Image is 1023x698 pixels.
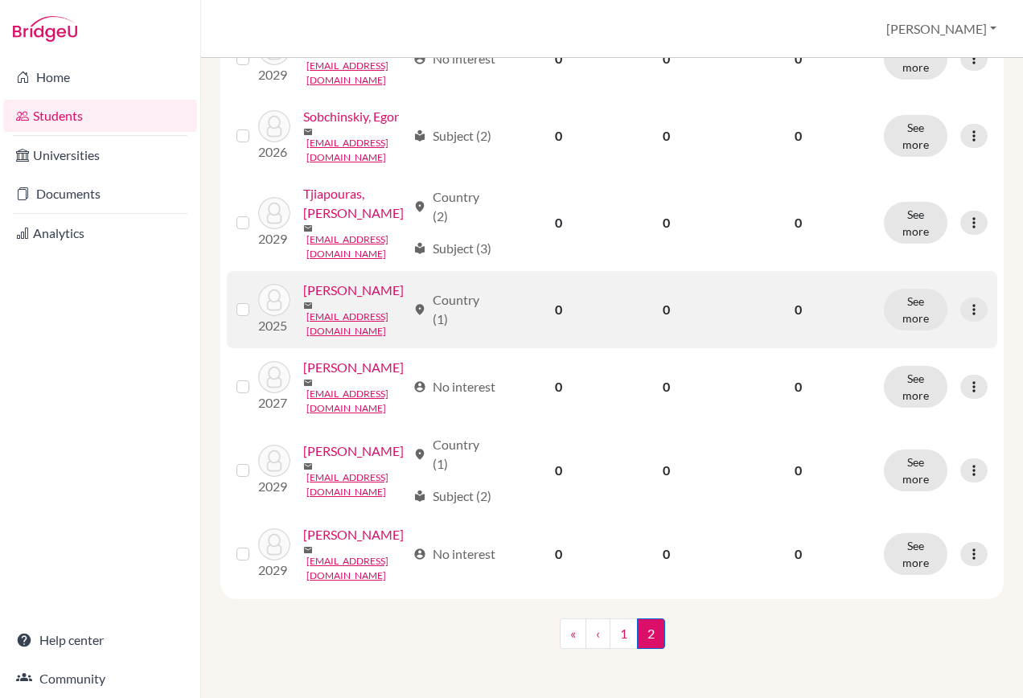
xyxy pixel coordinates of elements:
td: 0 [506,97,611,174]
td: 0 [506,348,611,425]
a: « [560,618,586,649]
button: See more [884,289,947,331]
span: local_library [413,490,426,503]
p: 2025 [258,316,290,335]
a: [PERSON_NAME] [303,441,404,461]
img: Zubovich, Elizaveta [258,528,290,560]
button: See more [884,115,947,157]
a: Help center [3,624,197,656]
span: location_on [413,448,426,461]
a: [PERSON_NAME] [303,358,404,377]
div: Country (1) [413,435,496,474]
td: 0 [611,425,722,515]
p: 0 [732,213,865,232]
p: 0 [732,544,865,564]
a: Universities [3,139,197,171]
a: Sobchinskiy, Egor [303,107,399,126]
img: Bridge-U [13,16,77,42]
div: No interest [413,377,495,396]
td: 0 [611,97,722,174]
span: local_library [413,129,426,142]
div: No interest [413,544,495,564]
p: 0 [732,126,865,146]
a: Community [3,663,197,695]
a: [PERSON_NAME] [303,281,404,300]
a: [EMAIL_ADDRESS][DOMAIN_NAME] [306,554,406,583]
a: Home [3,61,197,93]
span: mail [303,378,313,388]
td: 0 [506,425,611,515]
td: 0 [611,20,722,97]
div: Country (1) [413,290,496,329]
img: Xiao, Yuheng [258,361,290,393]
p: 2029 [258,560,290,580]
img: Zachariades, Georgios [258,445,290,477]
td: 0 [506,271,611,348]
span: location_on [413,200,426,213]
td: 0 [611,515,722,593]
p: 2029 [258,477,290,496]
a: Tjiapouras, [PERSON_NAME] [303,184,406,223]
img: Tsangaris, Ben [258,284,290,316]
td: 0 [506,174,611,271]
td: 0 [611,174,722,271]
button: See more [884,38,947,80]
span: mail [303,127,313,137]
span: account_circle [413,548,426,560]
a: [EMAIL_ADDRESS][DOMAIN_NAME] [306,232,406,261]
a: [PERSON_NAME] [303,525,404,544]
span: 2 [637,618,665,649]
a: Students [3,100,197,132]
span: mail [303,224,313,233]
a: [EMAIL_ADDRESS][DOMAIN_NAME] [306,59,406,88]
nav: ... [560,618,665,662]
td: 0 [506,20,611,97]
span: account_circle [413,52,426,65]
a: [EMAIL_ADDRESS][DOMAIN_NAME] [306,470,406,499]
div: Subject (2) [413,126,491,146]
div: Subject (3) [413,239,491,258]
span: account_circle [413,380,426,393]
p: 0 [732,49,865,68]
p: 2027 [258,393,290,413]
button: See more [884,202,947,244]
a: [EMAIL_ADDRESS][DOMAIN_NAME] [306,136,406,165]
a: [EMAIL_ADDRESS][DOMAIN_NAME] [306,387,406,416]
img: Sobchinskiy, Egor [258,110,290,142]
a: Documents [3,178,197,210]
button: [PERSON_NAME] [879,14,1004,44]
td: 0 [611,348,722,425]
p: 2026 [258,142,290,162]
span: local_library [413,242,426,255]
p: 2029 [258,65,290,84]
button: See more [884,366,947,408]
p: 2029 [258,229,290,248]
a: ‹ [585,618,610,649]
p: 0 [732,377,865,396]
span: mail [303,50,313,60]
td: 0 [506,515,611,593]
p: 0 [732,300,865,319]
div: No interest [413,49,495,68]
a: [EMAIL_ADDRESS][DOMAIN_NAME] [306,310,406,339]
button: See more [884,533,947,575]
span: mail [303,462,313,471]
p: 0 [732,461,865,480]
div: Subject (2) [413,487,491,506]
span: mail [303,301,313,310]
td: 0 [611,271,722,348]
span: mail [303,545,313,555]
img: Tjiapouras, Nicolas Rafael [258,197,290,229]
a: Analytics [3,217,197,249]
div: Country (2) [413,187,496,226]
a: 1 [610,618,638,649]
span: location_on [413,303,426,316]
button: See more [884,450,947,491]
